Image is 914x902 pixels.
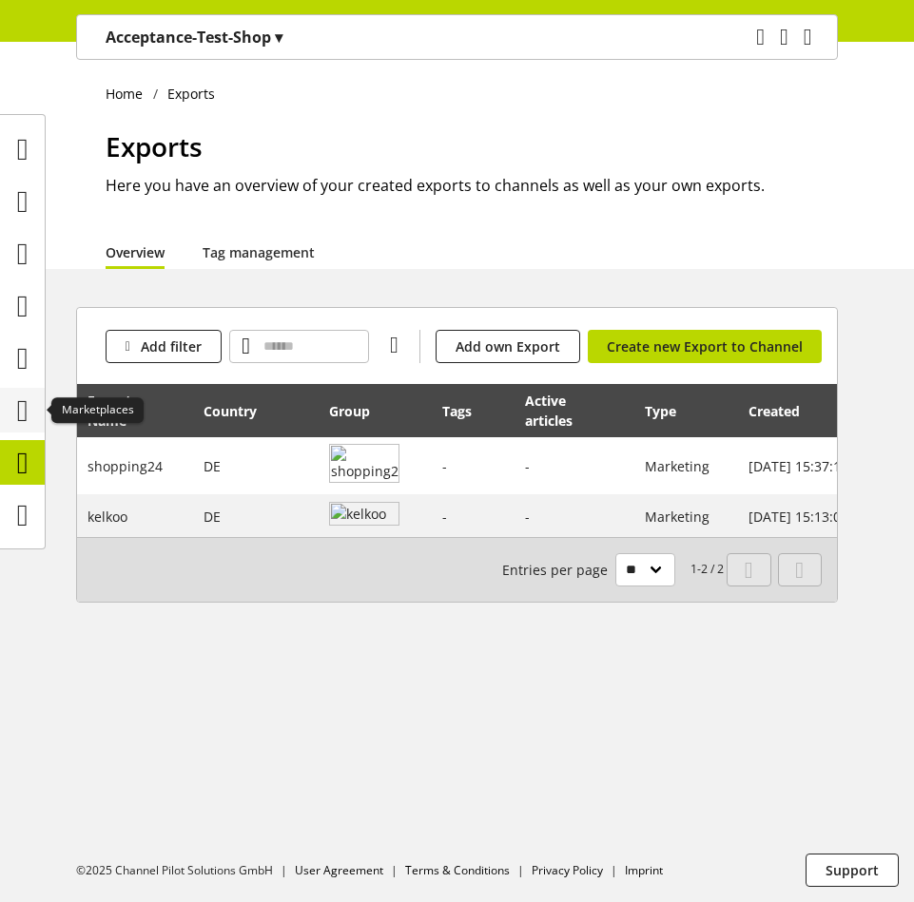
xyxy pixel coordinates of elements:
[106,330,222,363] button: Add filter
[645,401,695,421] div: Type
[76,862,295,879] li: ©2025 Channel Pilot Solutions GmbH
[88,457,163,475] span: shopping24
[204,457,221,475] span: Germany
[51,397,144,424] div: Marketplaces
[532,862,603,878] a: Privacy Policy
[204,401,276,421] div: Country
[749,401,819,421] div: Created
[806,854,899,887] button: Support
[525,457,530,475] span: -
[405,862,510,878] a: Terms & Conditions
[645,508,710,526] span: Marketing
[749,508,848,526] span: [DATE] 15:13:08
[88,508,127,526] span: kelkoo
[607,336,803,356] span: Create new Export to Channel
[76,14,838,60] nav: main navigation
[442,401,472,421] div: Tags
[203,242,315,262] a: Tag management
[106,174,838,197] h2: Here you have an overview of your created exports to channels as well as your own exports.
[442,457,447,475] span: -
[275,27,282,48] span: ▾
[88,391,161,431] div: Export Name
[329,401,389,421] div: Group
[106,242,165,262] a: Overview
[625,862,663,878] a: Imprint
[442,508,447,526] span: -
[106,128,203,164] span: Exports
[141,336,202,356] span: Add filter
[525,508,530,526] span: -
[502,553,724,586] small: 1-2 / 2
[456,336,560,356] span: Add own Export
[588,330,822,363] a: Create new Export to Channel
[436,330,580,363] a: Add own Export
[525,391,602,431] div: Active articles
[502,560,615,580] span: Entries per page
[826,860,879,880] span: Support
[106,26,282,48] p: Acceptance-Test-Shop
[329,502,399,530] img: kelkoo
[329,444,399,488] img: shopping24
[295,862,383,878] a: User Agreement
[749,457,848,475] span: [DATE] 15:37:10
[645,457,710,475] span: Marketing
[204,508,221,526] span: Germany
[106,84,153,104] a: Home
